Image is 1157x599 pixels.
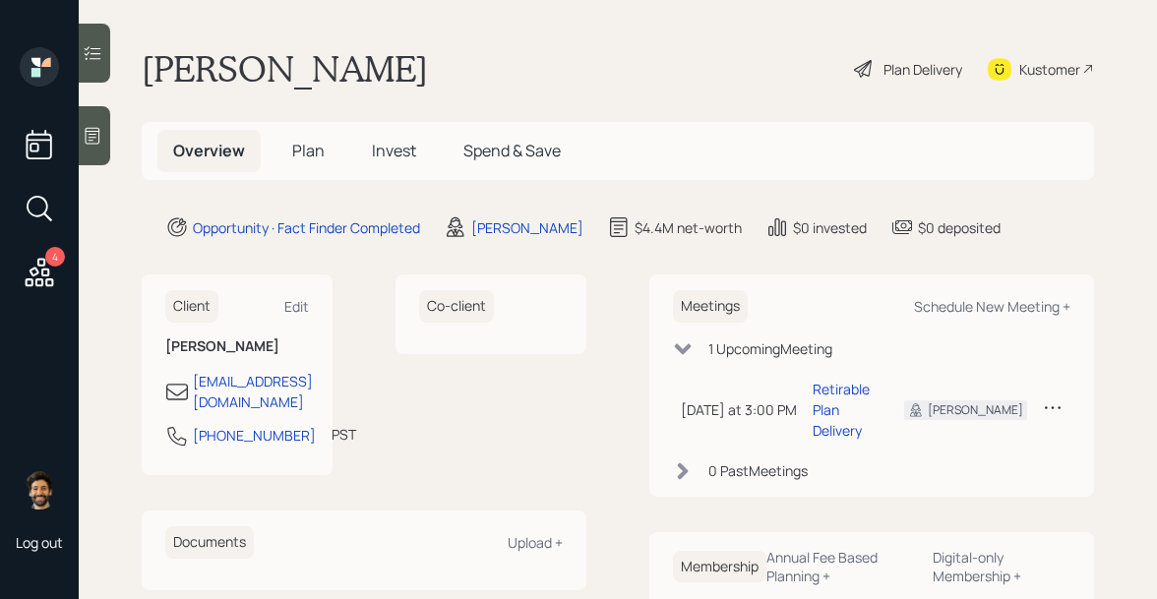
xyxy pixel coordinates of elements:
div: Log out [16,533,63,552]
span: Plan [292,140,325,161]
h6: Meetings [673,290,748,323]
div: $4.4M net-worth [635,217,742,238]
div: Plan Delivery [883,59,962,80]
div: [EMAIL_ADDRESS][DOMAIN_NAME] [193,371,313,412]
div: [PERSON_NAME] [471,217,583,238]
div: Digital-only Membership + [933,548,1070,585]
h6: Client [165,290,218,323]
div: Annual Fee Based Planning + [766,548,917,585]
span: Invest [372,140,416,161]
h1: [PERSON_NAME] [142,47,428,90]
h6: Co-client [419,290,494,323]
div: PST [332,424,356,445]
div: 1 Upcoming Meeting [708,338,832,359]
div: Kustomer [1019,59,1080,80]
h6: Membership [673,551,766,583]
div: [PHONE_NUMBER] [193,425,316,446]
div: 0 Past Meeting s [708,460,808,481]
img: eric-schwartz-headshot.png [20,470,59,509]
div: 4 [45,247,65,267]
span: Overview [173,140,245,161]
div: [PERSON_NAME] [928,401,1023,419]
div: Edit [284,297,309,316]
div: $0 invested [793,217,867,238]
div: Upload + [508,533,563,552]
div: [DATE] at 3:00 PM [681,399,797,420]
h6: [PERSON_NAME] [165,338,309,355]
div: Opportunity · Fact Finder Completed [193,217,420,238]
div: Schedule New Meeting + [914,297,1070,316]
h6: Documents [165,526,254,559]
span: Spend & Save [463,140,561,161]
div: Retirable Plan Delivery [813,379,873,441]
div: $0 deposited [918,217,1001,238]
